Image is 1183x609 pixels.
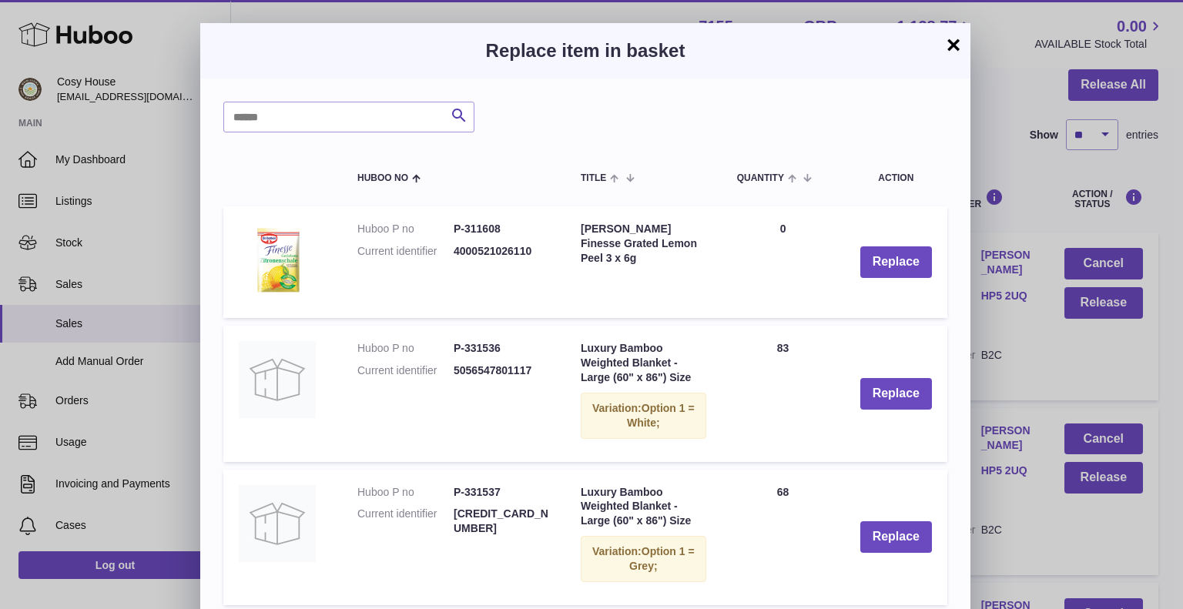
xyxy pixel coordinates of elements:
[357,485,454,500] dt: Huboo P no
[722,470,845,605] td: 68
[944,35,963,54] button: ×
[737,173,784,183] span: Quantity
[860,246,932,278] button: Replace
[239,222,316,299] img: Dr Oetker Finesse Grated Lemon Peel 3 x 6g
[357,363,454,378] dt: Current identifier
[239,341,316,418] img: Luxury Bamboo Weighted Blanket - Large (60" x 86") Size
[223,38,947,63] h3: Replace item in basket
[454,485,550,500] dd: P-331537
[581,173,606,183] span: Title
[454,363,550,378] dd: 5056547801117
[357,222,454,236] dt: Huboo P no
[581,393,706,439] div: Variation:
[357,244,454,259] dt: Current identifier
[565,326,722,461] td: Luxury Bamboo Weighted Blanket - Large (60" x 86") Size
[627,402,695,429] span: Option 1 = White;
[565,470,722,605] td: Luxury Bamboo Weighted Blanket - Large (60" x 86") Size
[357,507,454,536] dt: Current identifier
[454,341,550,356] dd: P-331536
[629,545,695,572] span: Option 1 = Grey;
[239,485,316,562] img: Luxury Bamboo Weighted Blanket - Large (60" x 86") Size
[454,222,550,236] dd: P-311608
[845,156,947,199] th: Action
[454,507,550,536] dd: [CREDIT_CARD_NUMBER]
[357,341,454,356] dt: Huboo P no
[454,244,550,259] dd: 4000521026110
[860,521,932,553] button: Replace
[581,536,706,582] div: Variation:
[357,173,408,183] span: Huboo no
[860,378,932,410] button: Replace
[565,206,722,318] td: [PERSON_NAME] Finesse Grated Lemon Peel 3 x 6g
[722,206,845,318] td: 0
[722,326,845,461] td: 83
